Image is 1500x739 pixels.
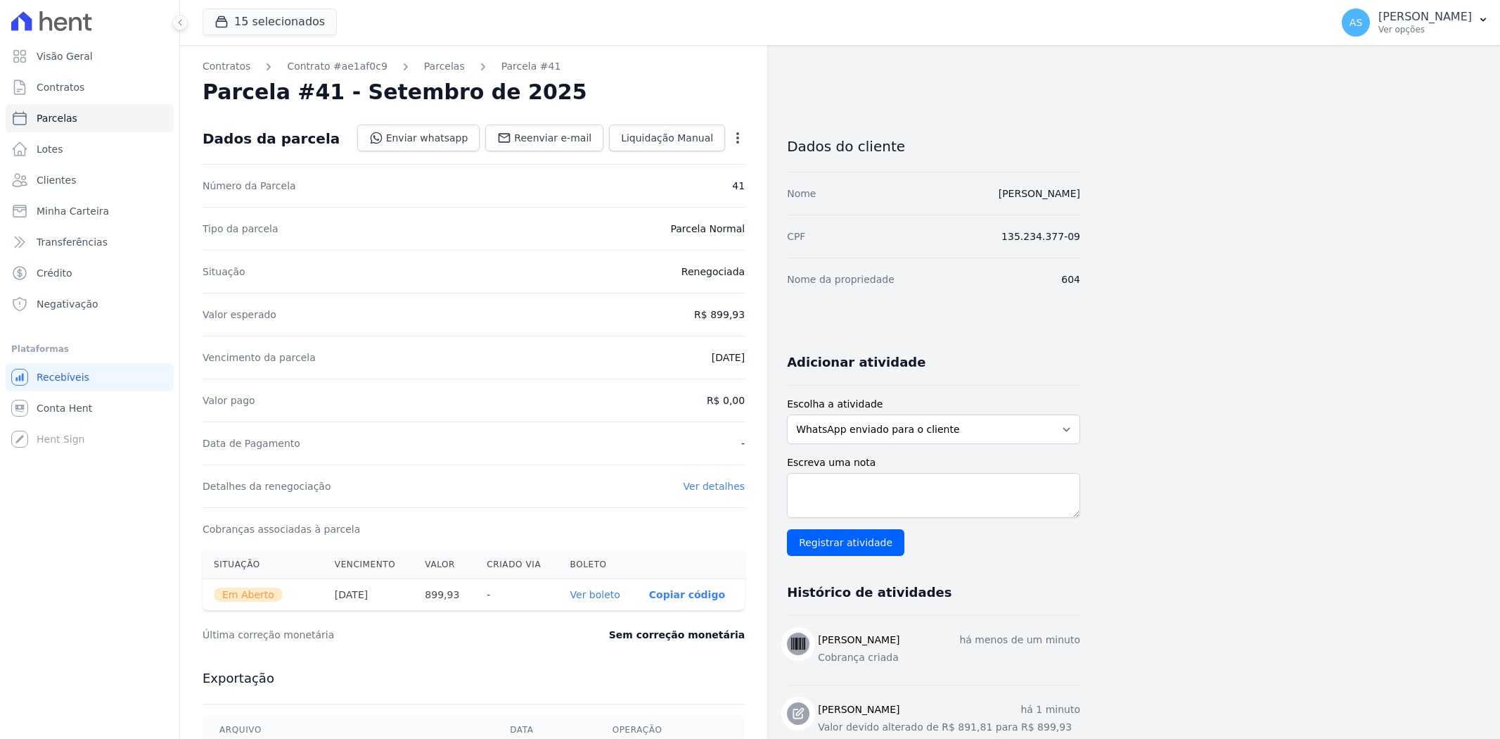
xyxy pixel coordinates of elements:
[570,589,620,600] a: Ver boleto
[787,584,951,601] h3: Histórico de atividades
[424,59,465,74] a: Parcelas
[818,650,1080,665] p: Cobrança criada
[649,589,725,600] button: Copiar código
[11,341,168,358] div: Plataformas
[203,179,296,193] dt: Número da Parcela
[609,628,745,642] dd: Sem correção monetária
[741,436,745,450] dd: -
[357,125,480,151] a: Enviar whatsapp
[1061,272,1080,286] dd: 604
[323,550,414,579] th: Vencimento
[681,265,745,279] dd: Renegociada
[6,42,174,70] a: Visão Geral
[203,80,587,105] h2: Parcela #41 - Setembro de 2025
[1331,3,1500,42] button: AS [PERSON_NAME] Ver opções
[203,8,337,35] button: 15 selecionados
[414,579,475,611] th: 899,93
[475,579,558,611] th: -
[203,479,331,493] dt: Detalhes da renegociação
[621,131,713,145] span: Liquidação Manual
[694,308,745,322] dd: R$ 899,93
[37,297,98,311] span: Negativação
[6,73,174,101] a: Contratos
[37,173,76,187] span: Clientes
[287,59,387,74] a: Contrato #ae1af0c9
[6,394,174,422] a: Conta Hent
[203,350,316,365] dt: Vencimento da parcela
[1378,24,1472,35] p: Ver opções
[475,550,558,579] th: Criado via
[14,691,48,725] iframe: Intercom live chat
[1350,18,1362,27] span: AS
[203,130,340,147] div: Dados da parcela
[1378,10,1472,24] p: [PERSON_NAME]
[707,393,745,408] dd: R$ 0,00
[203,550,323,579] th: Situação
[787,187,816,201] dt: Nome
[203,222,278,236] dt: Tipo da parcela
[6,363,174,391] a: Recebíveis
[818,720,1080,735] p: Valor devido alterado de R$ 891,81 para R$ 899,93
[37,142,63,156] span: Lotes
[1001,229,1080,244] dd: 135.234.377-09
[6,104,174,132] a: Parcelas
[203,265,245,279] dt: Situação
[670,222,745,236] dd: Parcela Normal
[323,579,414,611] th: [DATE]
[203,522,360,536] dt: Cobranças associadas à parcela
[203,308,276,322] dt: Valor esperado
[6,290,174,318] a: Negativação
[203,436,300,450] dt: Data de Pagamento
[485,125,603,151] a: Reenviar e-mail
[414,550,475,579] th: Valor
[999,188,1080,199] a: [PERSON_NAME]
[37,266,72,280] span: Crédito
[818,633,899,648] h3: [PERSON_NAME]
[37,401,92,415] span: Conta Hent
[37,49,93,63] span: Visão Geral
[787,138,1080,155] h3: Dados do cliente
[203,393,255,408] dt: Valor pago
[559,550,638,579] th: Boleto
[787,397,1080,412] label: Escolha a atividade
[203,59,745,74] nav: Breadcrumb
[6,228,174,256] a: Transferências
[1020,702,1080,717] p: há 1 minuto
[609,125,725,151] a: Liquidação Manual
[37,370,89,384] span: Recebíveis
[684,481,745,492] a: Ver detalhes
[6,197,174,225] a: Minha Carteira
[959,633,1080,648] p: há menos de um minuto
[6,135,174,163] a: Lotes
[732,179,745,193] dd: 41
[214,588,283,602] span: Em Aberto
[203,670,745,687] h3: Exportação
[37,204,109,218] span: Minha Carteira
[787,272,895,286] dt: Nome da propriedade
[37,235,108,249] span: Transferências
[37,111,77,125] span: Parcelas
[787,455,1080,470] label: Escreva uma nota
[712,350,745,365] dd: [DATE]
[37,80,84,94] span: Contratos
[514,131,591,145] span: Reenviar e-mail
[203,59,250,74] a: Contratos
[818,702,899,717] h3: [PERSON_NAME]
[6,166,174,194] a: Clientes
[787,354,925,371] h3: Adicionar atividade
[787,229,805,244] dt: CPF
[6,259,174,287] a: Crédito
[787,529,904,556] input: Registrar atividade
[203,628,523,642] dt: Última correção monetária
[501,59,561,74] a: Parcela #41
